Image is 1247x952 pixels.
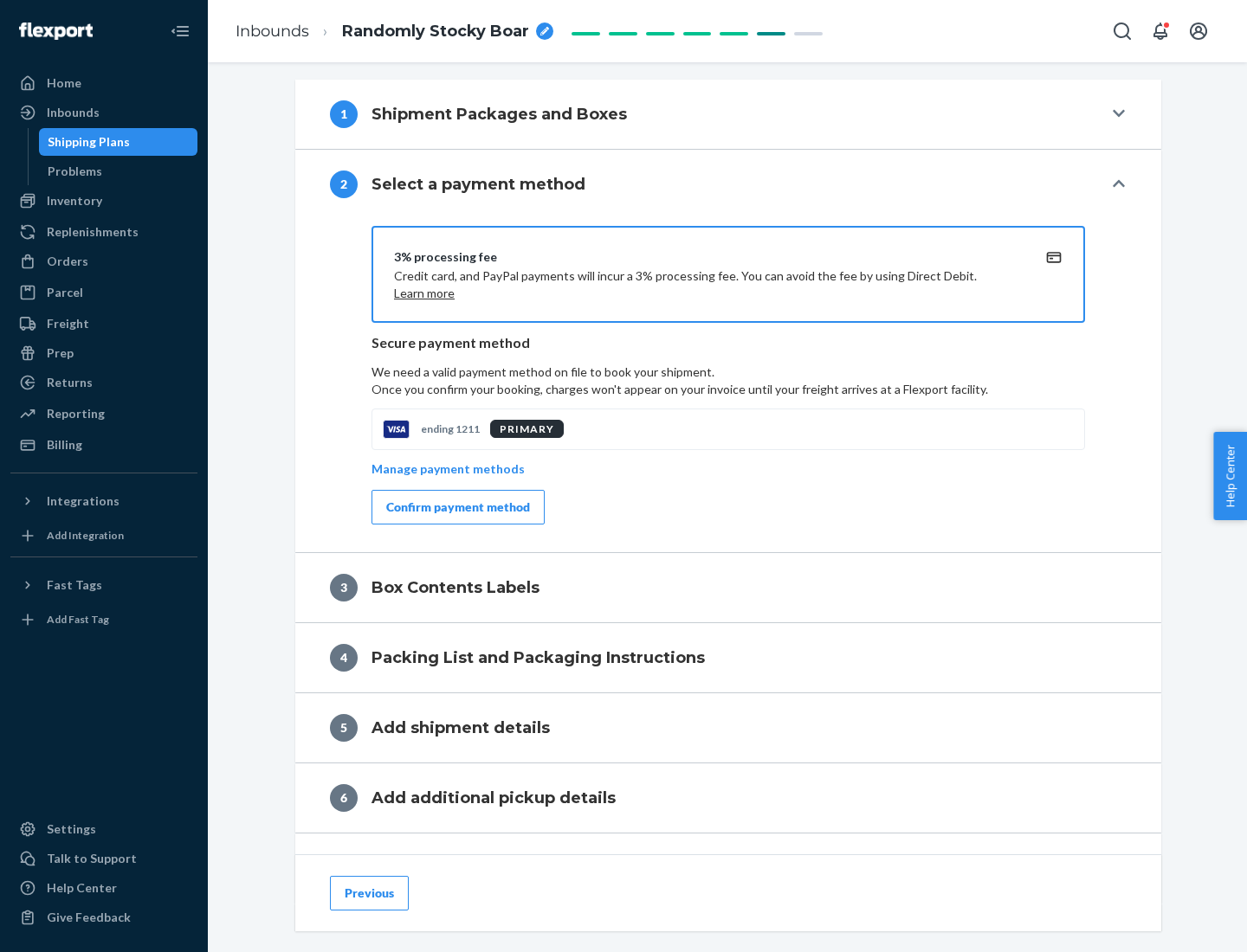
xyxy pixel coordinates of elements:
span: Randomly Stocky Boar [342,21,529,43]
div: 5 [330,714,358,742]
div: Settings [47,820,96,838]
div: Integrations [47,492,120,510]
p: Secure payment method [372,333,1085,353]
div: Give Feedback [47,909,131,926]
div: 2 [330,170,358,198]
button: Give Feedback [10,904,197,931]
a: Home [10,69,197,97]
p: ending 1211 [421,421,480,436]
div: 3% processing fee [394,248,1021,266]
button: Integrations [10,487,197,515]
a: Orders [10,248,197,275]
div: Billing [47,436,82,453]
div: Reporting [47,405,105,422]
p: Manage payment methods [372,460,525,478]
div: Replenishments [47,223,139,241]
a: Inventory [10,187,197,215]
div: Add Integration [47,528,124,543]
button: Open notifications [1143,14,1178,48]
div: Shipping Plans [48,133,130,151]
h4: Shipment Packages and Boxes [372,103,627,125]
a: Problems [39,158,198,185]
h4: Box Contents Labels [372,576,540,599]
h4: Add additional pickup details [372,787,616,809]
button: 2Select a payment method [295,150,1161,219]
div: Freight [47,315,89,332]
a: Parcel [10,279,197,306]
p: Credit card, and PayPal payments will incur a 3% processing fee. You can avoid the fee by using D... [394,267,1021,302]
div: 4 [330,644,358,672]
div: Inbounds [47,104,100,121]
a: Talk to Support [10,845,197,872]
div: Talk to Support [47,850,137,867]
a: Add Fast Tag [10,606,197,634]
a: Settings [10,815,197,843]
button: 6Add additional pickup details [295,763,1161,833]
p: Once you confirm your booking, charges won't appear on your invoice until your freight arrives at... [372,381,1085,398]
button: Open account menu [1181,14,1216,48]
button: 3Box Contents Labels [295,553,1161,622]
a: Add Integration [10,522,197,550]
div: Add Fast Tag [47,612,109,627]
a: Inbounds [10,99,197,126]
div: Returns [47,374,93,391]
h4: Select a payment method [372,173,585,196]
div: Problems [48,163,102,180]
a: Shipping Plans [39,128,198,156]
button: Fast Tags [10,571,197,599]
div: PRIMARY [490,420,564,438]
a: Replenishments [10,218,197,246]
h4: Add shipment details [372,717,550,739]
button: 4Packing List and Packaging Instructions [295,623,1161,692]
img: Flexport logo [19,23,93,40]
button: 7Shipping Quote [295,833,1161,903]
div: Help Center [47,879,117,897]
div: Parcel [47,284,83,301]
div: 3 [330,574,358,601]
div: Prep [47,344,74,362]
a: Inbounds [236,22,309,41]
button: Help Center [1213,432,1247,520]
div: Confirm payment method [386,499,530,516]
a: Reporting [10,400,197,428]
button: Previous [330,876,409,910]
div: Inventory [47,192,102,209]
a: Help Center [10,874,197,902]
button: Learn more [394,285,455,302]
p: We need a valid payment method on file to book your shipment. [372,363,1085,398]
h4: Packing List and Packaging Instructions [372,646,705,669]
button: 5Add shipment details [295,693,1161,762]
button: Close Navigation [163,14,197,48]
a: Returns [10,369,197,396]
button: Confirm payment method [372,490,545,524]
ol: breadcrumbs [222,6,567,57]
div: Orders [47,253,88,270]
button: 1Shipment Packages and Boxes [295,80,1161,149]
div: Fast Tags [47,576,102,594]
div: 1 [330,100,358,128]
a: Billing [10,431,197,459]
a: Freight [10,310,197,338]
a: Prep [10,339,197,367]
div: Home [47,74,81,92]
div: 6 [330,784,358,812]
button: Open Search Box [1105,14,1140,48]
